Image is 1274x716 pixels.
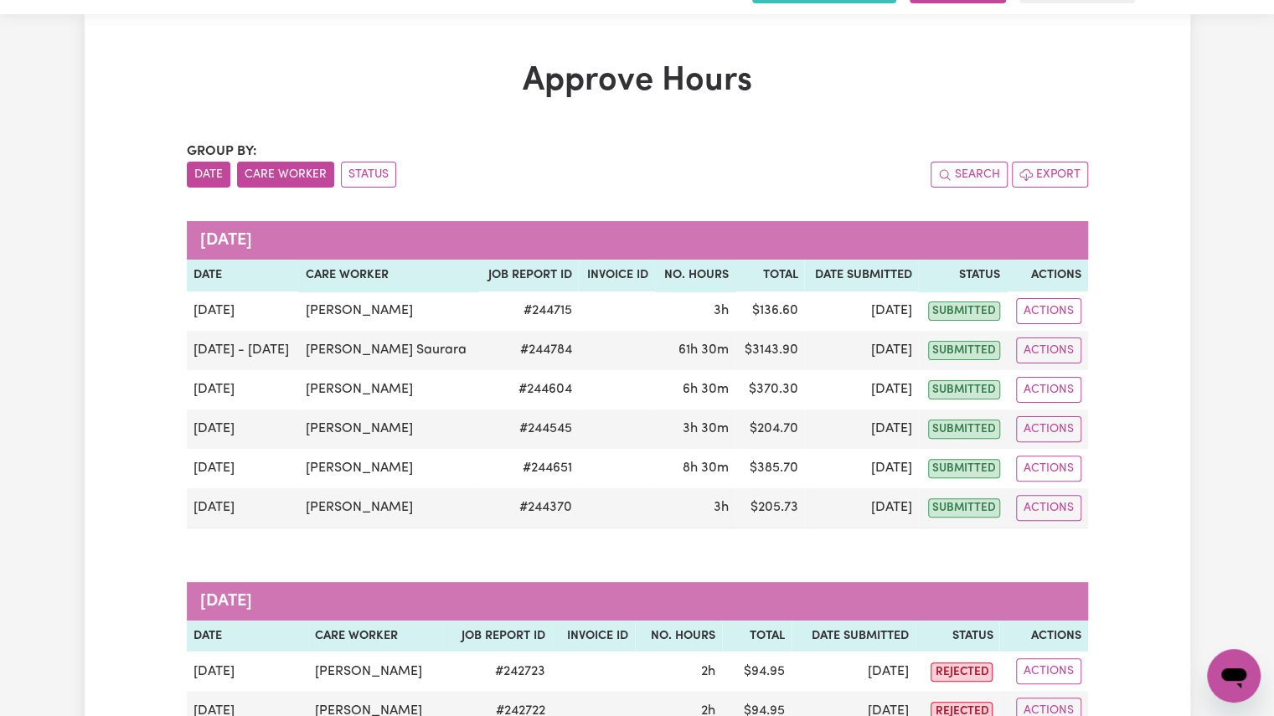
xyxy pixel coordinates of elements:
span: Group by: [187,145,257,158]
button: Actions [1016,416,1081,442]
th: Care worker [298,260,477,291]
button: Actions [1016,377,1081,403]
button: Actions [1016,298,1081,324]
td: $ 370.30 [735,370,804,410]
span: submitted [928,459,1000,478]
button: Actions [1016,495,1081,521]
td: # 244545 [478,410,579,449]
td: $ 94.95 [722,652,792,691]
td: [DATE] [187,449,299,488]
button: Actions [1016,456,1081,482]
td: [DATE] [804,410,918,449]
button: Search [931,162,1008,188]
th: No. Hours [635,621,722,652]
button: Actions [1016,337,1081,363]
td: [PERSON_NAME] [298,291,477,331]
th: Job Report ID [443,621,552,652]
th: Invoice ID [578,260,655,291]
td: $ 136.60 [735,291,804,331]
td: # 242723 [443,652,552,691]
span: 3 hours [714,501,729,514]
h1: Approve Hours [187,61,1088,101]
td: [PERSON_NAME] [298,410,477,449]
span: rejected [931,662,993,682]
th: Care worker [308,621,443,652]
span: submitted [928,498,1000,518]
span: 61 hours 30 minutes [678,343,729,357]
td: [DATE] - [DATE] [187,331,299,370]
td: [PERSON_NAME] [308,652,443,691]
caption: [DATE] [187,582,1088,621]
th: Actions [1007,260,1088,291]
td: # 244370 [478,488,579,528]
span: submitted [928,301,1000,321]
th: Job Report ID [478,260,579,291]
td: [DATE] [804,331,918,370]
td: # 244604 [478,370,579,410]
td: # 244651 [478,449,579,488]
button: Export [1012,162,1088,188]
td: [DATE] [804,449,918,488]
span: 8 hours 30 minutes [683,461,729,475]
td: [DATE] [187,370,299,410]
td: [PERSON_NAME] [298,488,477,528]
span: 6 hours 30 minutes [683,383,729,396]
td: [DATE] [792,652,916,691]
button: sort invoices by paid status [341,162,396,188]
td: # 244784 [478,331,579,370]
td: $ 3143.90 [735,331,804,370]
td: $ 385.70 [735,449,804,488]
td: [DATE] [187,291,299,331]
span: 2 hours [701,665,715,678]
th: Date [187,260,299,291]
td: [DATE] [804,488,918,528]
td: [PERSON_NAME] [298,370,477,410]
span: submitted [928,420,1000,439]
td: [DATE] [804,291,918,331]
td: $ 204.70 [735,410,804,449]
td: [DATE] [187,410,299,449]
td: [DATE] [187,488,299,528]
span: 3 hours 30 minutes [683,422,729,435]
td: [DATE] [187,652,308,691]
iframe: Button to launch messaging window [1207,649,1261,703]
button: Actions [1016,658,1081,684]
span: 3 hours [714,304,729,317]
th: Status [916,621,1000,652]
th: Total [735,260,804,291]
th: Status [918,260,1006,291]
th: Actions [999,621,1087,652]
td: [PERSON_NAME] [298,449,477,488]
th: Invoice ID [552,621,636,652]
th: No. Hours [655,260,735,291]
span: submitted [928,341,1000,360]
td: [PERSON_NAME] Saurara [298,331,477,370]
th: Date [187,621,308,652]
td: [DATE] [804,370,918,410]
th: Total [722,621,792,652]
td: # 244715 [478,291,579,331]
button: sort invoices by care worker [237,162,334,188]
td: $ 205.73 [735,488,804,528]
span: submitted [928,380,1000,399]
th: Date Submitted [804,260,918,291]
th: Date Submitted [792,621,916,652]
caption: [DATE] [187,221,1088,260]
button: sort invoices by date [187,162,230,188]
